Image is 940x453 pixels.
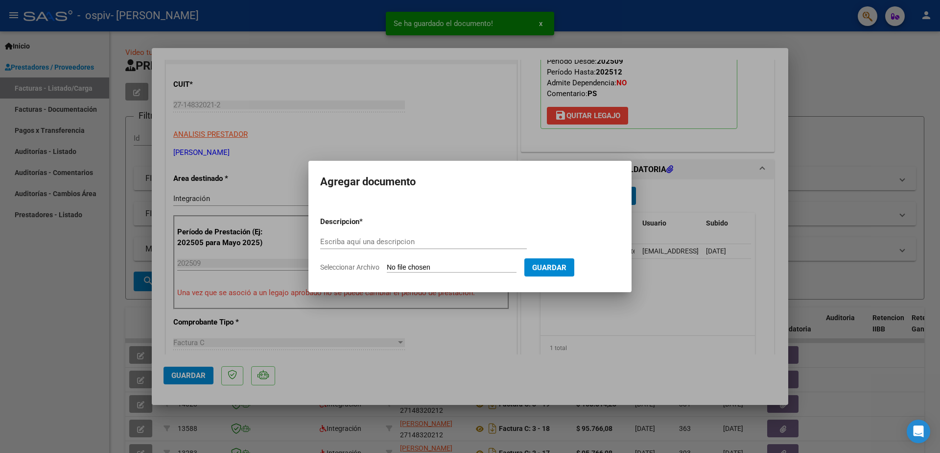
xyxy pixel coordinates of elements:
div: Open Intercom Messenger [907,420,930,443]
span: Seleccionar Archivo [320,263,379,271]
p: Descripcion [320,216,410,227]
h2: Agregar documento [320,173,620,191]
button: Guardar [524,258,574,277]
span: Guardar [532,263,566,272]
